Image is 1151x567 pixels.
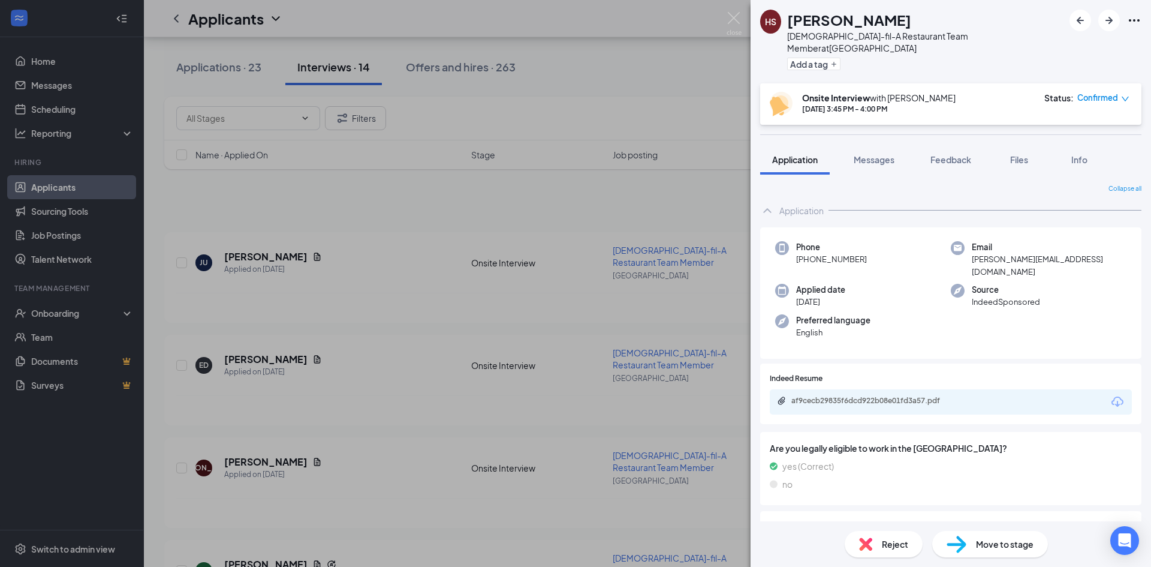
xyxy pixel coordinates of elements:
span: Are you legally eligible to work in the [GEOGRAPHIC_DATA]? [770,442,1132,455]
span: Application [772,154,818,165]
span: Files [1010,154,1028,165]
svg: Paperclip [777,396,787,406]
span: Are you at least 16 years of age? [770,521,1132,534]
svg: Plus [830,61,837,68]
div: Status : [1044,92,1074,104]
span: [DATE] [796,296,845,308]
span: Applied date [796,284,845,296]
b: Onsite Interview [802,92,870,103]
svg: ArrowRight [1102,13,1116,28]
div: Open Intercom Messenger [1110,526,1139,555]
h1: [PERSON_NAME] [787,10,911,30]
span: Phone [796,241,867,253]
span: yes (Correct) [782,460,834,473]
span: [PHONE_NUMBER] [796,253,867,265]
span: Confirmed [1077,92,1118,104]
span: Feedback [930,154,971,165]
button: PlusAdd a tag [787,58,840,70]
div: Application [779,205,824,217]
div: with [PERSON_NAME] [802,92,956,104]
span: Indeed Resume [770,373,822,385]
span: [PERSON_NAME][EMAIL_ADDRESS][DOMAIN_NAME] [972,253,1126,278]
a: Paperclipaf9cecb29835f6dcd922b08e01fd3a57.pdf [777,396,971,407]
div: HS [765,16,776,28]
div: [DATE] 3:45 PM - 4:00 PM [802,104,956,114]
span: Email [972,241,1126,253]
span: Collapse all [1108,184,1141,194]
span: Info [1071,154,1087,165]
svg: ChevronUp [760,203,775,218]
span: Messages [854,154,894,165]
span: no [782,478,793,491]
span: Move to stage [976,538,1034,551]
span: down [1121,95,1129,103]
div: [DEMOGRAPHIC_DATA]-fil-A Restaurant Team Member at [GEOGRAPHIC_DATA] [787,30,1063,54]
svg: ArrowLeftNew [1073,13,1087,28]
button: ArrowRight [1098,10,1120,31]
button: ArrowLeftNew [1069,10,1091,31]
span: Source [972,284,1040,296]
svg: Download [1110,395,1125,409]
div: af9cecb29835f6dcd922b08e01fd3a57.pdf [791,396,959,406]
span: IndeedSponsored [972,296,1040,308]
span: Reject [882,538,908,551]
span: English [796,326,870,338]
span: Preferred language [796,314,870,326]
svg: Ellipses [1127,13,1141,28]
